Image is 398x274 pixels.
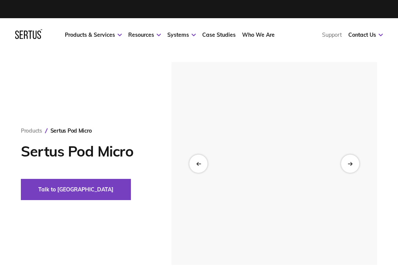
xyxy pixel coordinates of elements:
a: Resources [128,31,161,38]
button: Talk to [GEOGRAPHIC_DATA] [21,179,131,200]
a: Products & Services [65,31,122,38]
h1: Sertus Pod Micro [21,142,155,161]
a: Who We Are [242,31,275,38]
a: Products [21,127,42,134]
a: Case Studies [202,31,236,38]
a: Contact Us [348,31,383,38]
a: Support [322,31,342,38]
a: Systems [167,31,196,38]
